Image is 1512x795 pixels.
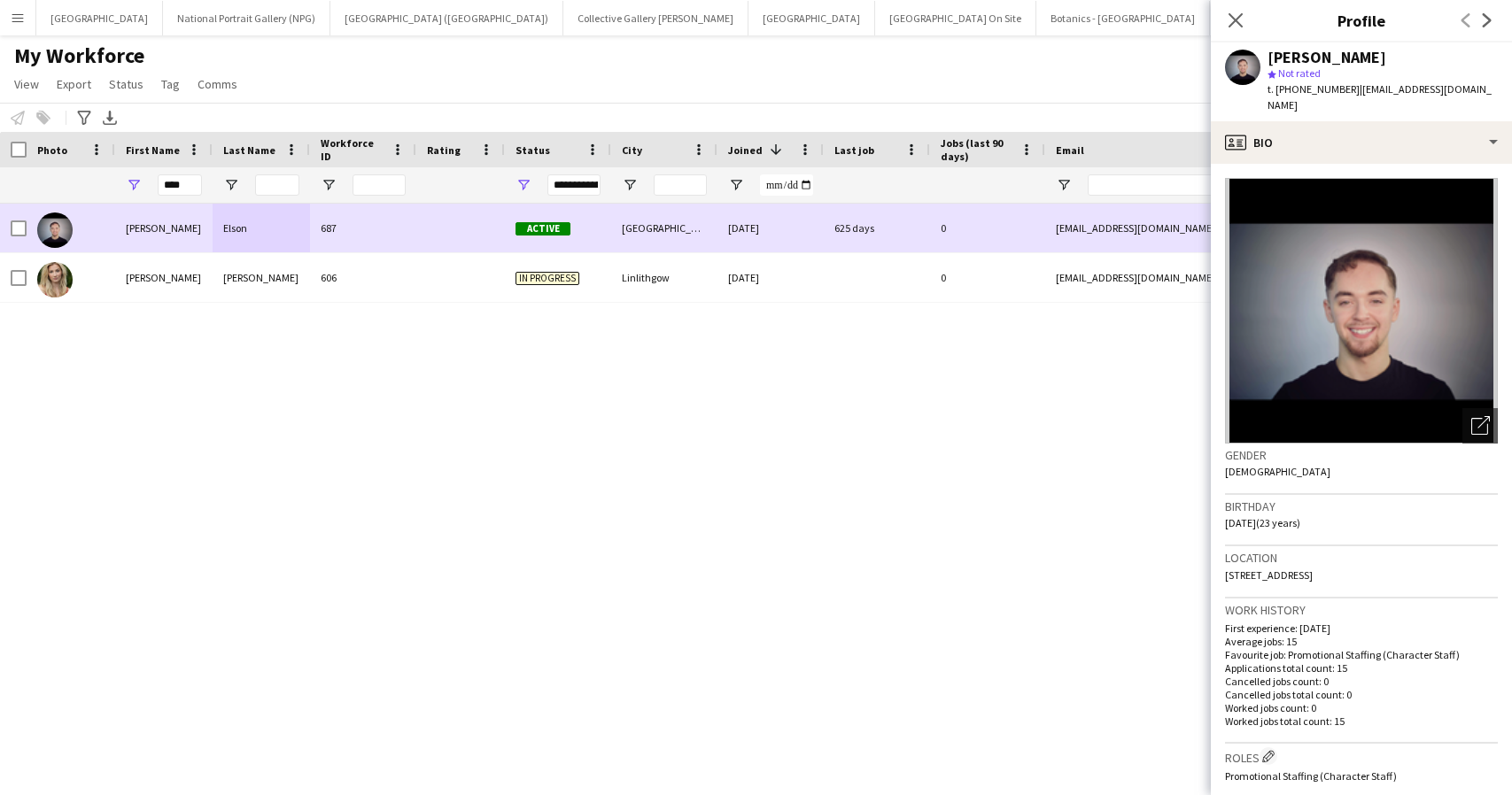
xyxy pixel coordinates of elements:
[14,76,39,92] span: View
[1056,143,1084,157] span: Email
[330,1,563,35] button: [GEOGRAPHIC_DATA] ([GEOGRAPHIC_DATA])
[321,177,337,193] button: Open Filter Menu
[36,1,163,35] button: [GEOGRAPHIC_DATA]
[353,174,406,196] input: Workforce ID Filter Input
[158,174,202,196] input: First Name Filter Input
[1268,82,1360,96] span: t. [PHONE_NUMBER]
[1225,688,1498,701] p: Cancelled jobs total count: 0
[1225,747,1498,766] h3: Roles
[223,143,275,157] span: Last Name
[50,73,98,96] a: Export
[654,174,707,196] input: City Filter Input
[563,1,748,35] button: Collective Gallery [PERSON_NAME]
[824,204,930,252] div: 625 days
[611,253,717,302] div: Linlithgow
[255,174,299,196] input: Last Name Filter Input
[1225,568,1313,582] span: [STREET_ADDRESS]
[14,42,144,69] span: My Workforce
[102,73,151,96] a: Status
[37,262,73,297] img: Roni Armstrong
[748,1,875,35] button: [GEOGRAPHIC_DATA]
[834,143,874,157] span: Last job
[223,177,239,193] button: Open Filter Menu
[930,204,1045,252] div: 0
[37,212,73,248] img: Roni Elson
[7,73,46,96] a: View
[74,107,95,128] app-action-btn: Advanced filters
[760,174,813,196] input: Joined Filter Input
[1268,82,1492,112] span: | [EMAIL_ADDRESS][DOMAIN_NAME]
[1225,635,1498,648] p: Average jobs: 15
[163,1,330,35] button: National Portrait Gallery (NPG)
[875,1,1036,35] button: [GEOGRAPHIC_DATA] On Site
[126,143,180,157] span: First Name
[427,143,461,157] span: Rating
[1225,602,1498,618] h3: Work history
[1225,675,1498,688] p: Cancelled jobs count: 0
[1056,177,1072,193] button: Open Filter Menu
[622,177,638,193] button: Open Filter Menu
[611,204,717,252] div: [GEOGRAPHIC_DATA]
[1211,121,1512,164] div: Bio
[1225,516,1300,529] span: [DATE] (23 years)
[1045,204,1400,252] div: [EMAIL_ADDRESS][DOMAIN_NAME]
[941,136,1013,163] span: Jobs (last 90 days)
[516,177,531,193] button: Open Filter Menu
[516,222,570,235] span: Active
[1225,621,1498,635] p: First experience: [DATE]
[99,107,120,128] app-action-btn: Export XLSX
[154,73,187,96] a: Tag
[1225,550,1498,566] h3: Location
[1225,769,1397,783] span: Promotional Staffing (Character Staff)
[1225,661,1498,675] p: Applications total count: 15
[1225,498,1498,514] h3: Birthday
[37,143,67,157] span: Photo
[115,204,213,252] div: [PERSON_NAME]
[1211,9,1512,32] h3: Profile
[930,253,1045,302] div: 0
[1268,50,1386,66] div: [PERSON_NAME]
[622,143,642,157] span: City
[717,204,824,252] div: [DATE]
[1225,648,1498,661] p: Favourite job: Promotional Staffing (Character Staff)
[728,143,763,157] span: Joined
[1088,174,1389,196] input: Email Filter Input
[321,136,384,163] span: Workforce ID
[1225,465,1330,478] span: [DEMOGRAPHIC_DATA]
[1045,253,1400,302] div: [EMAIL_ADDRESS][DOMAIN_NAME]
[115,253,213,302] div: [PERSON_NAME]
[126,177,142,193] button: Open Filter Menu
[717,253,824,302] div: [DATE]
[213,204,310,252] div: Elson
[1225,701,1498,714] p: Worked jobs count: 0
[1036,1,1210,35] button: Botanics - [GEOGRAPHIC_DATA]
[57,76,91,92] span: Export
[310,253,416,302] div: 606
[1225,178,1498,444] img: Crew avatar or photo
[161,76,180,92] span: Tag
[213,253,310,302] div: [PERSON_NAME]
[1278,66,1321,80] span: Not rated
[198,76,237,92] span: Comms
[516,143,550,157] span: Status
[1225,714,1498,728] p: Worked jobs total count: 15
[1210,1,1363,35] button: [GEOGRAPHIC_DATA] (HES)
[109,76,143,92] span: Status
[1462,408,1498,444] div: Open photos pop-in
[310,204,416,252] div: 687
[728,177,744,193] button: Open Filter Menu
[1225,447,1498,463] h3: Gender
[190,73,244,96] a: Comms
[516,272,579,285] span: In progress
